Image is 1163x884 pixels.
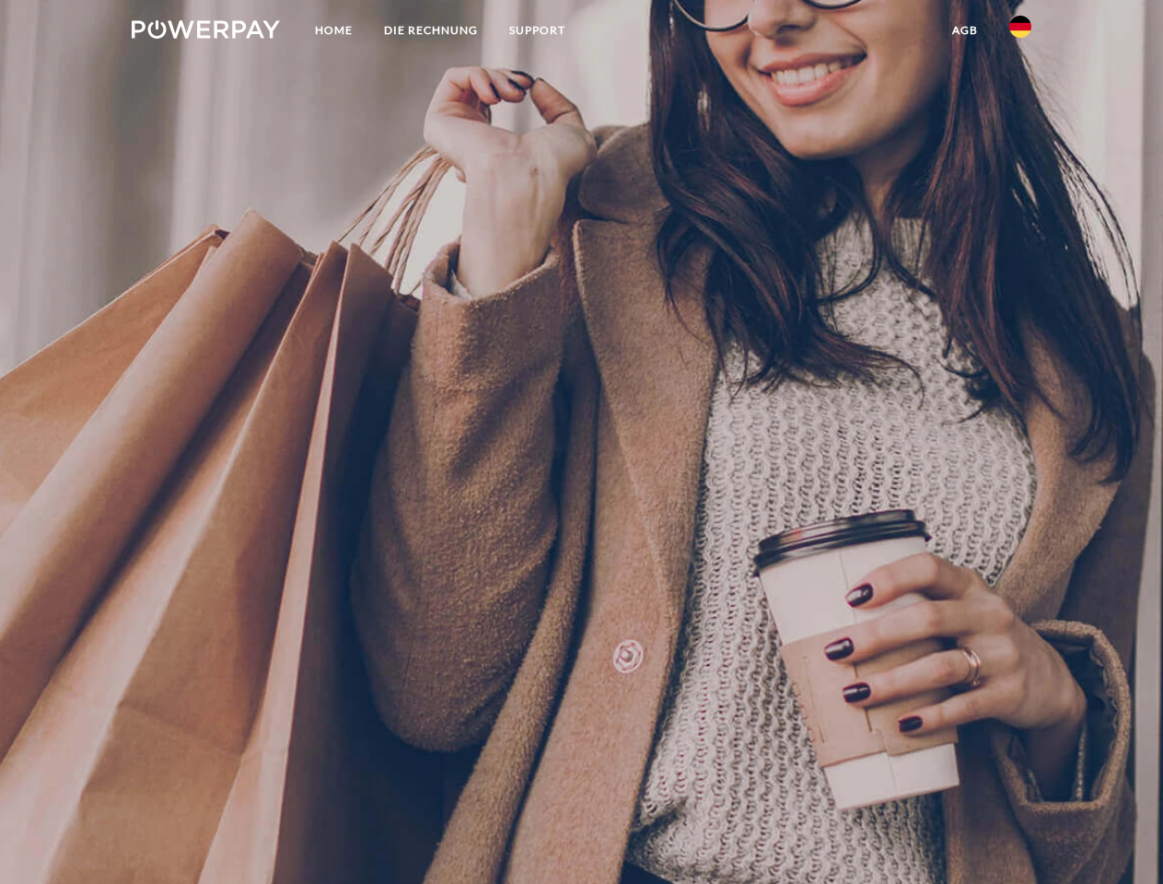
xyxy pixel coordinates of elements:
[299,14,368,47] a: Home
[132,20,280,39] img: logo-powerpay-white.svg
[1009,16,1031,38] img: de
[494,14,581,47] a: SUPPORT
[368,14,494,47] a: DIE RECHNUNG
[936,14,994,47] a: agb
